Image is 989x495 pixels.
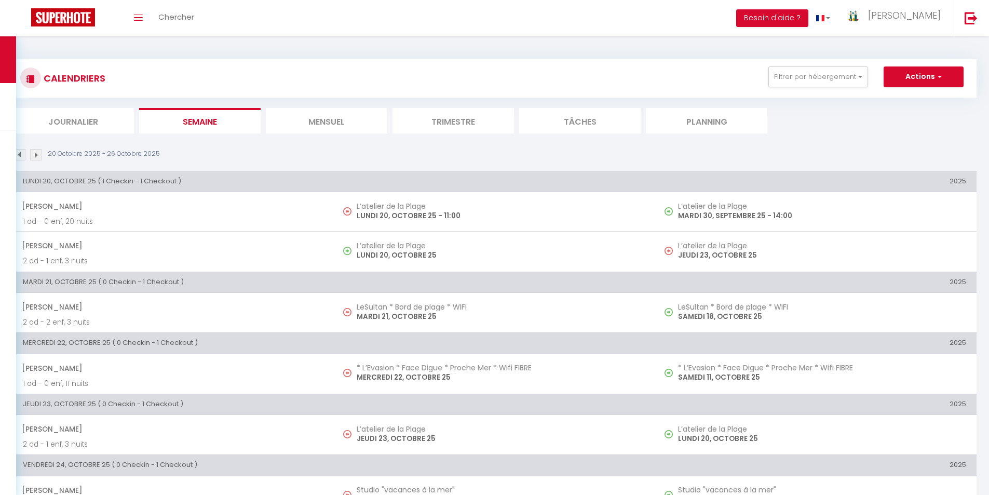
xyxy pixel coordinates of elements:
p: SAMEDI 18, OCTOBRE 25 [678,311,966,322]
th: 2025 [655,455,977,476]
p: MARDI 30, SEPTEMBRE 25 - 14:00 [678,210,966,221]
th: 2025 [655,171,977,192]
p: JEUDI 23, OCTOBRE 25 [678,250,966,261]
p: MERCREDI 22, OCTOBRE 25 [357,372,645,383]
li: Semaine [139,108,261,133]
th: 2025 [655,272,977,292]
img: NO IMAGE [665,308,673,316]
h5: L’atelier de la Plage [357,425,645,433]
img: NO IMAGE [343,207,351,216]
p: SAMEDI 11, OCTOBRE 25 [678,372,966,383]
li: Tâches [519,108,641,133]
li: Planning [646,108,767,133]
h5: L’atelier de la Plage [357,242,645,250]
p: 1 ad - 0 enf, 11 nuits [23,378,323,389]
img: NO IMAGE [665,369,673,377]
h5: Studio "vacances à la mer" [357,486,645,494]
span: Chercher [158,11,194,22]
span: [PERSON_NAME] [22,236,323,256]
span: [PERSON_NAME] [22,196,323,216]
p: MARDI 21, OCTOBRE 25 [357,311,645,322]
p: 2 ad - 2 enf, 3 nuits [23,317,323,328]
th: LUNDI 20, OCTOBRE 25 ( 1 Checkin - 1 Checkout ) [12,171,655,192]
h5: * L’Evasion * Face Digue * Proche Mer * Wifi FIBRE [357,364,645,372]
h5: L’atelier de la Plage [357,202,645,210]
h5: LeSultan * Bord de plage * WIFI [678,303,966,311]
li: Mensuel [266,108,387,133]
p: JEUDI 23, OCTOBRE 25 [357,433,645,444]
p: 1 ad - 0 enf, 20 nuits [23,216,323,227]
span: [PERSON_NAME] [22,297,323,317]
img: NO IMAGE [343,430,351,438]
th: 2025 [655,333,977,354]
h5: * L’Evasion * Face Digue * Proche Mer * Wifi FIBRE [678,364,966,372]
h5: LeSultan * Bord de plage * WIFI [357,303,645,311]
h5: L’atelier de la Plage [678,202,966,210]
th: JEUDI 23, OCTOBRE 25 ( 0 Checkin - 1 Checkout ) [12,394,655,414]
img: ... [846,9,861,22]
h3: CALENDRIERS [41,66,105,90]
img: NO IMAGE [343,369,351,377]
th: MERCREDI 22, OCTOBRE 25 ( 0 Checkin - 1 Checkout ) [12,333,655,354]
th: VENDREDI 24, OCTOBRE 25 ( 0 Checkin - 1 Checkout ) [12,455,655,476]
li: Trimestre [392,108,514,133]
button: Actions [884,66,964,87]
p: LUNDI 20, OCTOBRE 25 [357,250,645,261]
span: [PERSON_NAME] [868,9,941,22]
h5: L’atelier de la Plage [678,242,966,250]
img: NO IMAGE [343,308,351,316]
h5: Studio "vacances à la mer" [678,486,966,494]
img: NO IMAGE [665,430,673,438]
th: MARDI 21, OCTOBRE 25 ( 0 Checkin - 1 Checkout ) [12,272,655,292]
span: [PERSON_NAME] [22,419,323,439]
li: Journalier [12,108,134,133]
p: LUNDI 20, OCTOBRE 25 [678,433,966,444]
p: 2 ad - 1 enf, 3 nuits [23,439,323,450]
p: 20 Octobre 2025 - 26 Octobre 2025 [48,149,160,159]
p: 2 ad - 1 enf, 3 nuits [23,256,323,266]
p: LUNDI 20, OCTOBRE 25 - 11:00 [357,210,645,221]
span: [PERSON_NAME] [22,358,323,378]
img: Super Booking [31,8,95,26]
img: NO IMAGE [665,247,673,255]
img: logout [965,11,978,24]
h5: L’atelier de la Plage [678,425,966,433]
th: 2025 [655,394,977,414]
button: Besoin d'aide ? [736,9,808,27]
img: NO IMAGE [665,207,673,216]
button: Filtrer par hébergement [768,66,868,87]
